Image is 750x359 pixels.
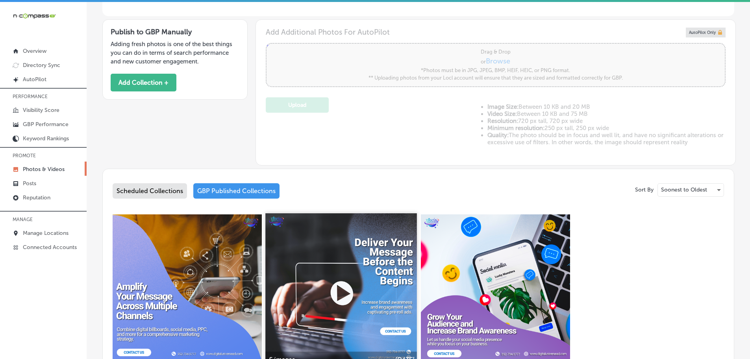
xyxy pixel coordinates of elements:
div: Soonest to Oldest [658,184,724,196]
p: Directory Sync [23,62,60,69]
p: Adding fresh photos is one of the best things you can do in terms of search performance and new c... [111,40,239,66]
p: Soonest to Oldest [661,186,707,193]
p: Photos & Videos [23,166,65,173]
p: Overview [23,48,46,54]
div: GBP Published Collections [193,183,280,199]
p: Reputation [23,194,50,201]
h3: Publish to GBP Manually [111,28,239,36]
img: 660ab0bf-5cc7-4cb8-ba1c-48b5ae0f18e60NCTV_CLogo_TV_Black_-500x88.png [13,12,56,20]
p: Visibility Score [23,107,59,113]
button: Add Collection + [111,74,176,91]
p: Manage Locations [23,230,69,236]
p: Keyword Rankings [23,135,69,142]
div: Scheduled Collections [113,183,187,199]
p: GBP Performance [23,121,69,128]
p: AutoPilot [23,76,46,83]
p: Connected Accounts [23,244,77,251]
p: Posts [23,180,36,187]
p: Sort By [635,186,654,193]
